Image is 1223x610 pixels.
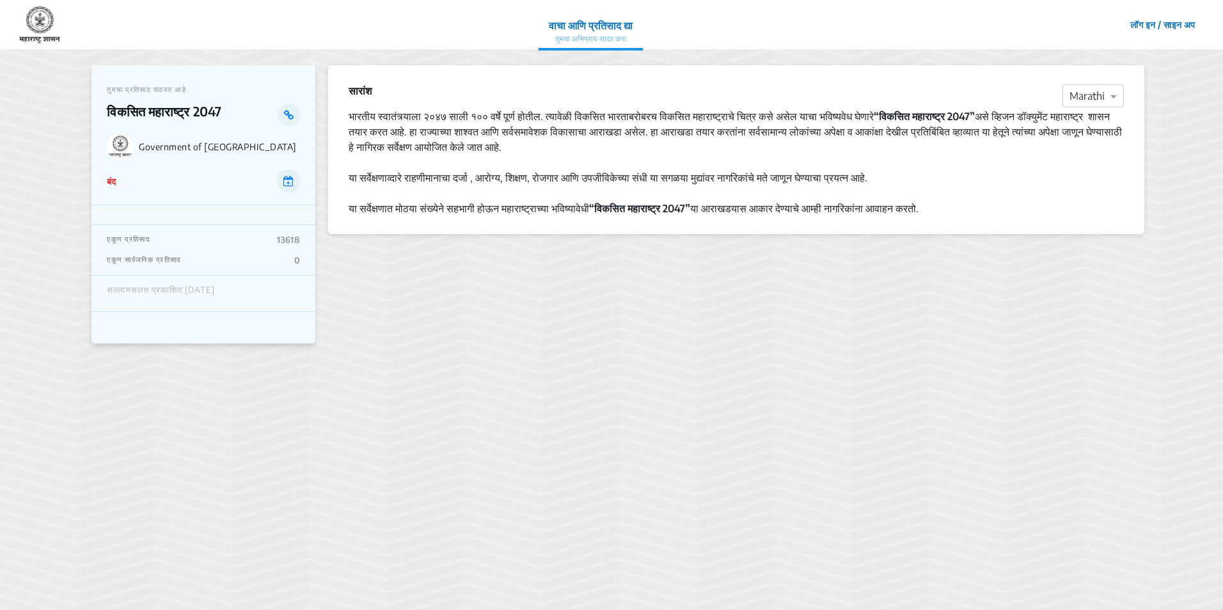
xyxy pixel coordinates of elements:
[549,18,633,33] p: वाचा आणि प्रतिसाद द्या
[349,83,372,98] p: सारांश
[107,133,134,160] img: Government of Maharashtra logo
[349,201,1123,216] div: या सर्वेक्षणात मोठया संख्येने सहभागी होऊन महाराष्ट्राच्या भविष्यावेधी या आराखडयास आकार देण्याचे आ...
[549,33,633,45] p: तुमचा अभिप्राय सादर करा
[107,255,181,265] p: एकूण सार्वजनिक प्रतिसाद
[107,285,215,302] div: सल्लामसलत प्रकाशित [DATE]
[874,110,975,123] strong: “विकसित महाराष्ट्र 2047”
[139,141,300,152] p: Government of [GEOGRAPHIC_DATA]
[1122,15,1204,35] button: लॉग इन / साइन अप
[19,6,60,44] img: 7907nfqetxyivg6ubhai9kg9bhzr
[107,235,150,245] p: एकूण प्रतिसाद
[294,255,300,265] p: 0
[107,85,300,93] p: तुमचा प्रतिसाद पाठवत आहे
[107,175,116,188] p: बंद
[349,170,1123,185] div: या सर्वेक्षणाव्दारे राहणीमानाचा दर्जा , आरोग्य, शिक्षण, रोजगार आणि उपजीविकेच्या संधी या सगळया मुद...
[107,104,278,127] p: विकसित महाराष्ट्र 2047
[349,109,1123,155] div: भारतीय स्वातंत्र्याला २०४७ साली १०० वर्षे पूर्ण होतील. त्यावेळी विकसित भारताबरोबरच विकसित महाराष्...
[589,202,690,215] strong: “विकसित महाराष्ट्र 2047”
[277,235,300,245] p: 13618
